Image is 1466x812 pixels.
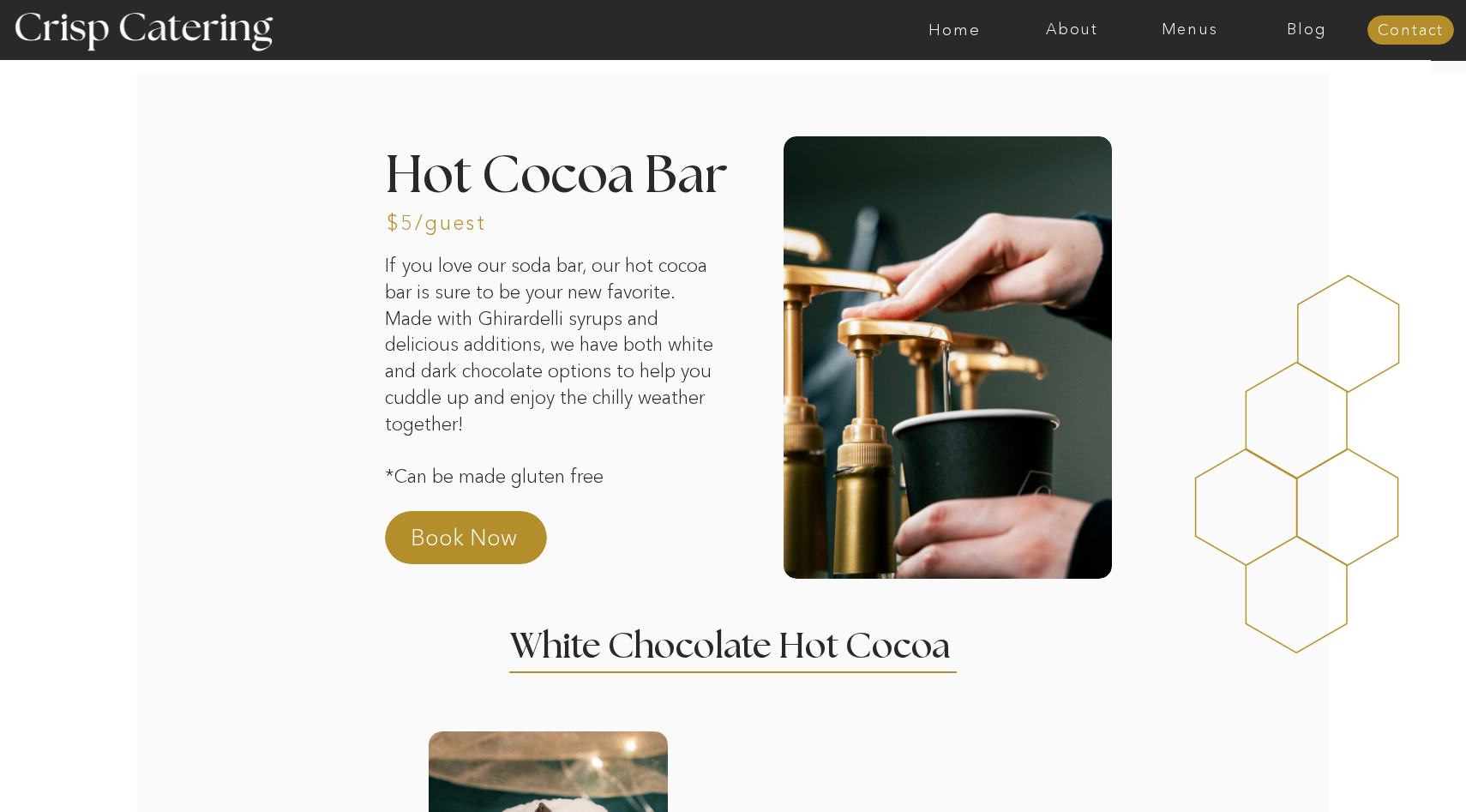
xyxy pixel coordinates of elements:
a: Blog [1248,21,1366,39]
iframe: podium webchat widget bubble [1295,726,1466,812]
h2: Hot Cocoa Bar [385,151,735,255]
iframe: podium webchat widget prompt [1175,542,1466,748]
p: If you love our soda bar, our hot cocoa bar is sure to be your new favorite. Made with Ghirardell... [385,253,718,448]
a: Contact [1367,22,1454,39]
h3: White Chocolate Hot Cocoa [509,629,957,672]
a: About [1013,21,1131,39]
a: Home [896,21,1013,39]
h3: $5/guest [387,213,529,238]
a: Menus [1131,21,1248,39]
a: Book Now [411,522,562,563]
